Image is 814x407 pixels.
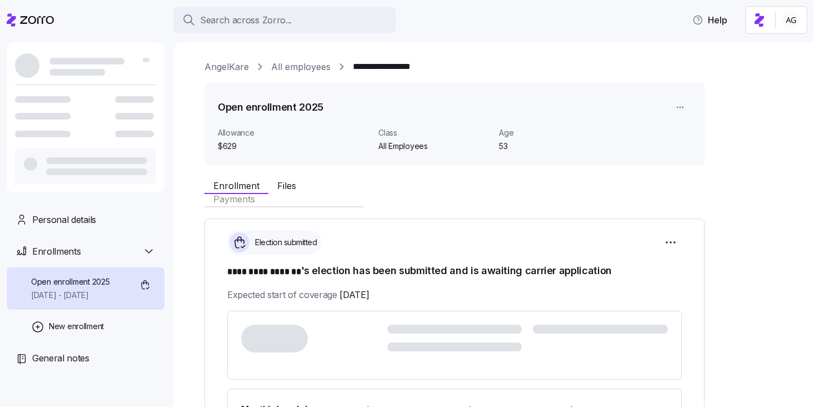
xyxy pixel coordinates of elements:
span: Personal details [32,213,96,227]
h1: Open enrollment 2025 [218,100,323,114]
a: AngelKare [204,60,249,74]
span: Age [499,127,611,138]
span: $629 [218,141,369,152]
span: [DATE] - [DATE] [31,290,109,301]
span: [DATE] [339,288,369,302]
h1: 's election has been submitted and is awaiting carrier application [227,264,682,279]
span: Enrollments [32,245,81,259]
span: All Employees [378,141,490,152]
span: Class [378,127,490,138]
button: Search across Zorro... [173,7,396,33]
span: 53 [499,141,611,152]
button: Help [683,9,736,31]
span: Payments [213,195,255,203]
span: Expected start of coverage [227,288,369,302]
span: Open enrollment 2025 [31,276,109,287]
span: Files [277,181,296,190]
span: Allowance [218,127,369,138]
span: Search across Zorro... [200,13,292,27]
span: Help [692,13,727,27]
img: 5fc55c57e0610270ad857448bea2f2d5 [782,11,800,29]
span: Enrollment [213,181,259,190]
span: New enrollment [49,321,104,332]
span: General notes [32,351,89,365]
span: Election submitted [252,237,317,248]
a: All employees [271,60,331,74]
